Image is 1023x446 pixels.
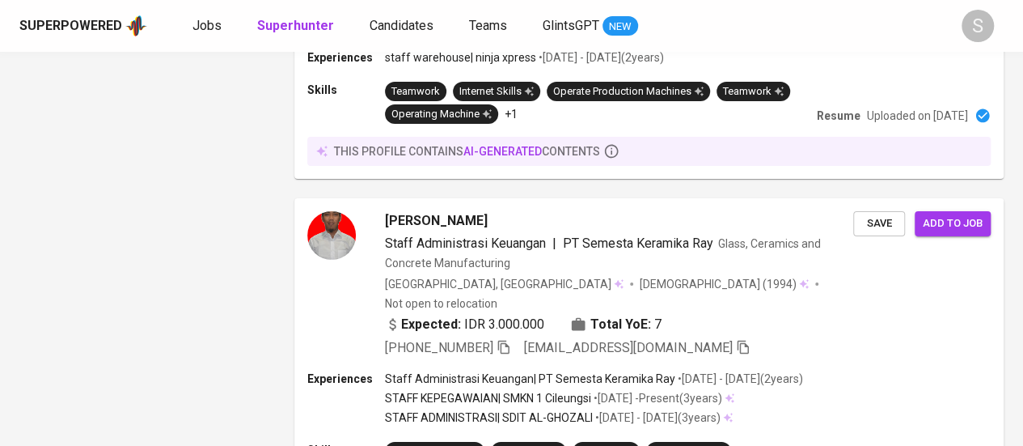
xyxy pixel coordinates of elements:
[257,16,337,36] a: Superhunter
[385,236,546,251] span: Staff Administrasi Keuangan
[543,16,638,36] a: GlintsGPT NEW
[307,371,385,387] p: Experiences
[19,17,122,36] div: Superpowered
[192,16,225,36] a: Jobs
[602,19,638,35] span: NEW
[590,315,651,334] b: Total YoE:
[370,16,437,36] a: Candidates
[593,410,721,426] p: • [DATE] - [DATE] ( 3 years )
[543,18,599,33] span: GlintsGPT
[125,14,147,38] img: app logo
[553,84,704,100] div: Operate Production Machines
[654,315,662,334] span: 7
[257,18,334,33] b: Superhunter
[385,49,536,66] p: staff warehouse | ninja xpress
[861,215,897,233] span: Save
[385,340,493,355] span: [PHONE_NUMBER]
[524,340,733,355] span: [EMAIL_ADDRESS][DOMAIN_NAME]
[370,18,433,33] span: Candidates
[640,276,809,292] div: (1994)
[307,82,385,98] p: Skills
[391,84,440,100] div: Teamwork
[334,143,600,159] p: this profile contains contents
[469,16,510,36] a: Teams
[385,315,544,334] div: IDR 3.000.000
[401,315,461,334] b: Expected:
[723,84,784,100] div: Teamwork
[459,84,534,100] div: Internet Skills
[536,49,664,66] p: • [DATE] - [DATE] ( 2 years )
[552,234,556,253] span: |
[675,371,803,387] p: • [DATE] - [DATE] ( 2 years )
[463,145,542,158] span: AI-generated
[307,49,385,66] p: Experiences
[962,10,994,42] div: S
[853,211,905,236] button: Save
[817,108,860,124] p: Resume
[505,106,518,122] p: +1
[915,211,991,236] button: Add to job
[867,108,968,124] p: Uploaded on [DATE]
[385,211,488,231] span: [PERSON_NAME]
[307,211,356,260] img: f2477d548d783a2eab49fdb332198f19.png
[385,276,624,292] div: [GEOGRAPHIC_DATA], [GEOGRAPHIC_DATA]
[469,18,507,33] span: Teams
[391,107,492,122] div: Operating Machine
[563,236,713,251] span: PT Semesta Keramika Ray
[385,371,675,387] p: Staff Administrasi Keuangan | PT Semesta Keramika Ray
[385,295,497,312] p: Not open to relocation
[192,18,222,33] span: Jobs
[591,390,722,406] p: • [DATE] - Present ( 3 years )
[640,276,763,292] span: [DEMOGRAPHIC_DATA]
[923,215,983,233] span: Add to job
[385,390,591,406] p: STAFF KEPEGAWAIAN | SMKN 1 Cileungsi
[385,410,593,426] p: STAFF ADMINISTRASI | SDIT AL-GHOZALI
[19,14,147,38] a: Superpoweredapp logo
